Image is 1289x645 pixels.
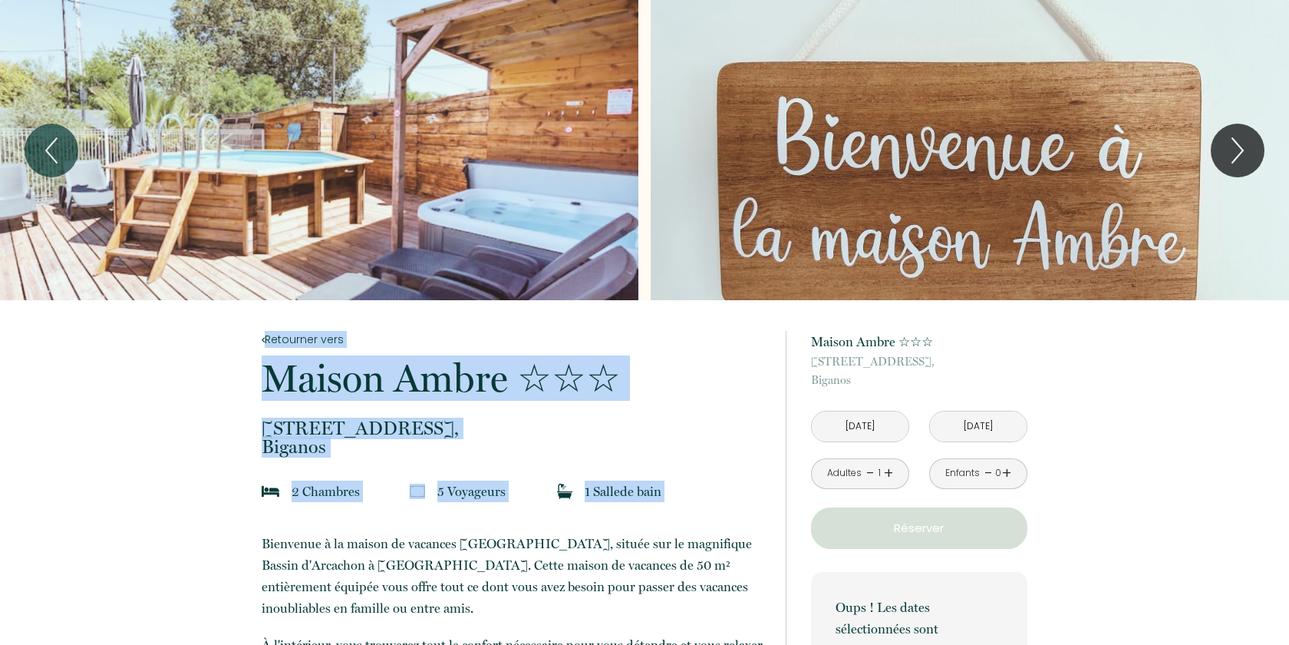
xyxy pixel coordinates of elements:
img: guests [410,484,425,499]
div: 1 [875,466,883,481]
p: 1 Salle de bain [585,481,661,502]
a: + [884,461,893,485]
a: Retourner vers [262,331,765,348]
span: [STREET_ADDRESS], [262,419,765,438]
p: Maison Ambre ☆☆☆ [262,359,765,398]
a: + [1002,461,1011,485]
div: Adultes [827,466,862,481]
p: 5 Voyageur [437,481,506,502]
a: - [866,461,875,485]
div: Enfants [945,466,980,481]
input: Arrivée [812,412,908,442]
p: 2 Chambre [292,481,360,502]
span: [STREET_ADDRESS], [811,352,1027,371]
p: Bienvenue à la maison de vacances [GEOGRAPHIC_DATA], située sur le magnifique Bassin d'Arcachon à... [262,533,765,619]
p: Biganos [811,352,1027,389]
div: 0 [994,466,1002,481]
button: Previous [25,124,78,177]
button: Next [1211,124,1264,177]
a: - [984,461,993,485]
span: s [354,484,360,499]
p: Réserver [816,519,1022,537]
button: Réserver [811,508,1027,549]
input: Départ [930,412,1027,442]
p: Biganos [262,419,765,456]
p: Maison Ambre ☆☆☆ [811,331,1027,352]
span: s [500,484,506,499]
